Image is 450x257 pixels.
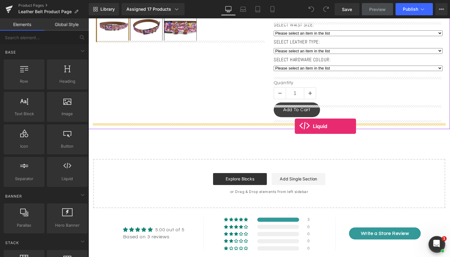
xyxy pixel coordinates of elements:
div: 100% (3) reviews with 5 star rating [139,204,164,208]
button: Undo [305,3,317,15]
span: Button [49,143,86,149]
a: New Library [89,3,119,15]
span: Heading [49,78,86,85]
span: Publish [403,7,418,12]
a: Laptop [236,3,250,15]
div: Based on 3 reviews [36,220,98,228]
div: Assigned 17 Products [126,6,180,12]
label: Quantity [190,63,363,70]
button: Open chatbox [348,223,366,240]
span: Liquid [49,176,86,182]
span: Stack [5,240,20,246]
span: Separator [6,176,43,182]
span: Icon [6,143,43,149]
span: 5.00 out of 5 [69,214,98,219]
a: Global Style [44,18,89,31]
a: Preview [362,3,393,15]
span: Leather Belt Product Page [18,9,72,14]
iframe: Intercom live chat [429,236,444,251]
span: Base [5,49,17,55]
span: Hero Banner [49,222,86,229]
a: Write a Store Review [267,214,340,226]
a: Desktop [221,3,236,15]
a: Add Single Section [188,158,243,171]
span: Save [342,6,352,13]
a: Tablet [250,3,265,15]
div: Average rating is 5.00 [36,213,98,221]
span: Banner [5,193,23,199]
a: Mobile [265,3,280,15]
span: Library [100,6,115,12]
span: Text Block [6,111,43,117]
button: Publish [396,3,433,15]
a: Product Pages [18,3,89,8]
span: Image [49,111,86,117]
p: or Drag & Drop elements from left sidebar [15,176,356,180]
span: Preview [369,6,386,13]
button: Redo [320,3,332,15]
button: Add To Cart [190,86,237,101]
label: SELECT LEATHER TYPE: [190,21,363,28]
span: Parallax [6,222,43,229]
label: SELECT WAIST SIZE: [190,3,363,11]
a: Explore Blocks [128,158,183,171]
div: 3 [224,204,232,208]
label: SELECT HARDWARE COLOUR: [190,39,363,47]
button: More [435,3,448,15]
span: 1 [442,236,447,241]
span: Row [6,78,43,85]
